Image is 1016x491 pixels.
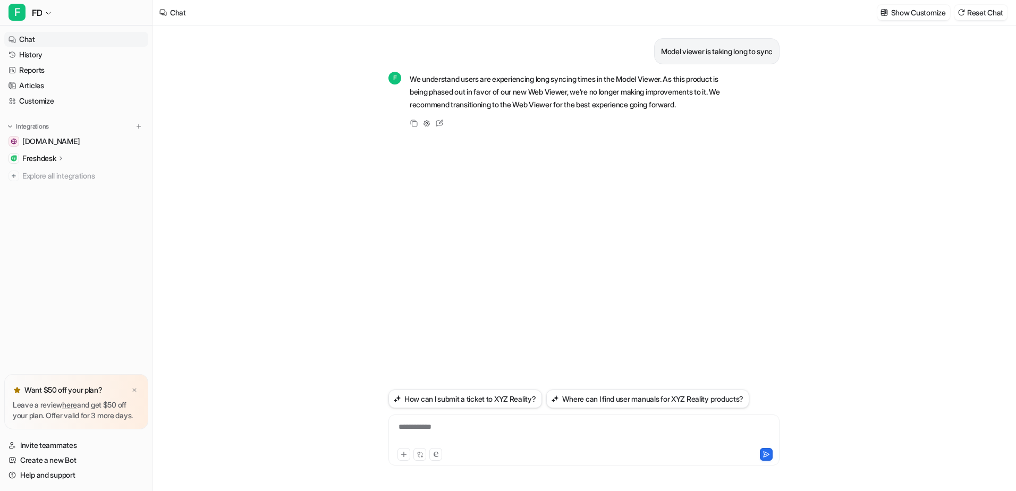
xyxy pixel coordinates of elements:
a: here [62,400,77,409]
a: History [4,47,148,62]
span: [DOMAIN_NAME] [22,136,80,147]
a: Articles [4,78,148,93]
img: star [13,386,21,394]
img: explore all integrations [9,171,19,181]
span: Explore all integrations [22,167,144,184]
span: FD [32,5,42,20]
a: Explore all integrations [4,168,148,183]
button: How can I submit a ticket to XYZ Reality? [388,390,542,408]
p: Show Customize [891,7,946,18]
a: Chat [4,32,148,47]
a: Help and support [4,468,148,482]
a: support.xyzreality.com[DOMAIN_NAME] [4,134,148,149]
p: Freshdesk [22,153,56,164]
a: Invite teammates [4,438,148,453]
button: Show Customize [877,5,950,20]
p: We understand users are experiencing long syncing times in the Model Viewer. As this product is b... [410,73,721,111]
a: Customize [4,94,148,108]
span: F [388,72,401,84]
img: expand menu [6,123,14,130]
span: F [9,4,26,21]
img: menu_add.svg [135,123,142,130]
p: Want $50 off your plan? [24,385,103,395]
img: Freshdesk [11,155,17,162]
p: Model viewer is taking long to sync [661,45,773,58]
a: Reports [4,63,148,78]
img: x [131,387,138,394]
div: Chat [170,7,186,18]
button: Reset Chat [954,5,1007,20]
img: support.xyzreality.com [11,138,17,145]
p: Leave a review and get $50 off your plan. Offer valid for 3 more days. [13,400,140,421]
img: customize [880,9,888,16]
button: Integrations [4,121,52,132]
a: Create a new Bot [4,453,148,468]
p: Integrations [16,122,49,131]
img: reset [958,9,965,16]
button: Where can I find user manuals for XYZ Reality products? [546,390,750,408]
